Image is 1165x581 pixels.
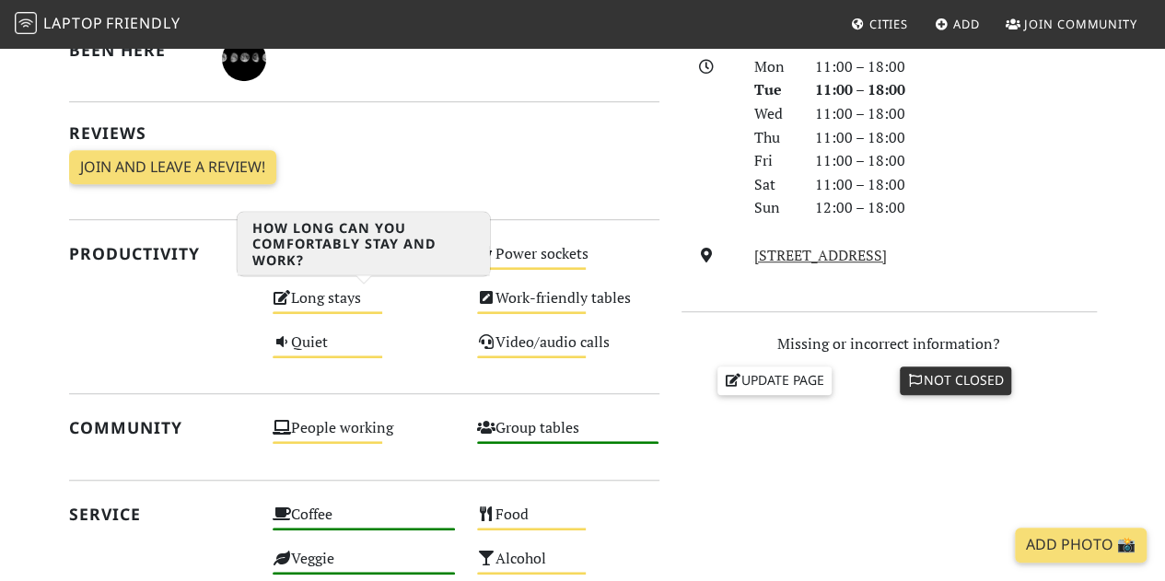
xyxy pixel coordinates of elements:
h3: How long can you comfortably stay and work? [238,212,490,275]
div: Food [466,501,670,545]
div: Mon [743,55,804,79]
div: 11:00 – 18:00 [804,102,1108,126]
span: Join Community [1024,16,1137,32]
a: Cities [844,7,915,41]
a: Add [927,7,987,41]
span: Laptop [43,13,103,33]
div: People working [262,414,466,459]
h2: Service [69,505,251,524]
div: Video/audio calls [466,329,670,373]
a: [STREET_ADDRESS] [754,245,887,265]
div: Quiet [262,329,466,373]
h2: Reviews [69,123,659,143]
div: 11:00 – 18:00 [804,149,1108,173]
div: Fri [743,149,804,173]
a: Join and leave a review! [69,150,276,185]
div: Group tables [466,414,670,459]
span: Friendly [106,13,180,33]
div: 11:00 – 18:00 [804,78,1108,102]
h2: Productivity [69,244,251,263]
div: 11:00 – 18:00 [804,55,1108,79]
div: Sat [743,173,804,197]
div: Wed [743,102,804,126]
span: Cities [869,16,908,32]
div: 11:00 – 18:00 [804,173,1108,197]
span: Julia Zanardini [222,47,266,67]
span: Add [953,16,980,32]
div: 11:00 – 18:00 [804,126,1108,150]
a: LaptopFriendly LaptopFriendly [15,8,181,41]
a: Not closed [900,366,1011,394]
div: Long stays [262,285,466,329]
div: Work-friendly tables [466,285,670,329]
div: Coffee [262,501,466,545]
div: Sun [743,196,804,220]
a: Join Community [998,7,1145,41]
img: 2879-julia.jpg [222,37,266,81]
a: Update page [717,366,832,394]
p: Missing or incorrect information? [682,332,1097,356]
div: Thu [743,126,804,150]
h2: Community [69,418,251,437]
div: Power sockets [466,240,670,285]
h2: Been here [69,41,200,60]
div: Tue [743,78,804,102]
div: 12:00 – 18:00 [804,196,1108,220]
img: LaptopFriendly [15,12,37,34]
